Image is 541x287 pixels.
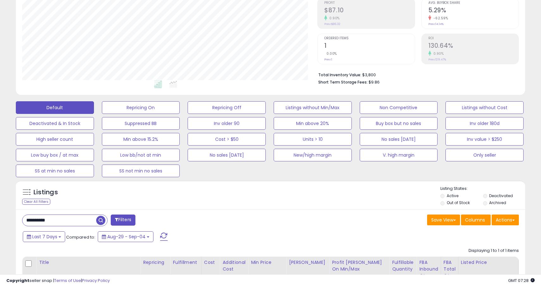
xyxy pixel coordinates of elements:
[465,217,485,223] span: Columns
[107,234,146,240] span: Aug-29 - Sep-04
[318,71,514,78] li: $3,800
[66,234,95,240] span: Compared to:
[332,259,387,272] div: Profit [PERSON_NAME] on Min/Max
[360,117,438,130] button: Buy box but no sales
[324,1,414,5] span: Profit
[461,259,516,266] div: Listed Price
[428,22,444,26] small: Prev: 14.14%
[428,37,519,40] span: ROI
[274,101,352,114] button: Listings without Min/Max
[492,215,519,225] button: Actions
[419,259,438,279] div: FBA inbound Qty
[188,117,266,130] button: Inv older 90
[16,101,94,114] button: Default
[329,257,389,282] th: The percentage added to the cost of goods (COGS) that forms the calculator for Min & Max prices.
[428,1,519,5] span: Avg. Buybox Share
[447,200,470,205] label: Out of Stock
[16,165,94,177] button: SS at min no sales
[428,42,519,51] h2: 130.64%
[22,199,50,205] div: Clear All Filters
[16,149,94,161] button: Low buy box / at max
[445,149,524,161] button: Only seller
[489,200,506,205] label: Archived
[251,259,283,266] div: Min Price
[360,133,438,146] button: No sales [DATE]
[102,101,180,114] button: Repricing On
[274,133,352,146] button: Units > 10
[274,117,352,130] button: Min above 20%
[16,133,94,146] button: High seller count
[39,259,138,266] div: Title
[324,42,414,51] h2: 1
[428,7,519,15] h2: 5.29%
[143,259,167,266] div: Repricing
[289,259,326,266] div: [PERSON_NAME]
[222,259,246,272] div: Additional Cost
[34,188,58,197] h5: Listings
[369,79,380,85] span: $9.86
[447,193,458,198] label: Active
[318,79,368,85] b: Short Term Storage Fees:
[111,215,135,226] button: Filters
[392,259,414,272] div: Fulfillable Quantity
[23,231,65,242] button: Last 7 Days
[431,16,448,21] small: -62.59%
[327,16,340,21] small: 0.90%
[16,117,94,130] button: Deactivated & In Stock
[188,133,266,146] button: Cost > $50
[489,193,513,198] label: Deactivated
[444,259,456,279] div: FBA Total Qty
[445,133,524,146] button: Inv value > $250
[461,215,491,225] button: Columns
[54,278,81,284] a: Terms of Use
[82,278,110,284] a: Privacy Policy
[324,22,340,26] small: Prev: $86.32
[440,186,525,192] p: Listing States:
[445,117,524,130] button: Inv older 180d
[32,234,57,240] span: Last 7 Days
[6,278,29,284] strong: Copyright
[360,149,438,161] button: V. high margin
[98,231,153,242] button: Aug-29 - Sep-04
[204,259,217,266] div: Cost
[445,101,524,114] button: Listings without Cost
[427,215,460,225] button: Save View
[102,165,180,177] button: SS not min no sales
[188,149,266,161] button: No sales [DATE]
[6,278,110,284] div: seller snap | |
[188,101,266,114] button: Repricing Off
[102,149,180,161] button: Low bb/not at min
[469,248,519,254] div: Displaying 1 to 1 of 1 items
[324,58,332,61] small: Prev: 1
[318,72,361,78] b: Total Inventory Value:
[324,37,414,40] span: Ordered Items
[360,101,438,114] button: Non Competitive
[431,51,444,56] small: 0.90%
[428,58,446,61] small: Prev: 129.47%
[324,51,337,56] small: 0.00%
[324,7,414,15] h2: $87.10
[173,259,198,266] div: Fulfillment
[102,133,180,146] button: Min above 15.2%
[102,117,180,130] button: Suppressed BB
[274,149,352,161] button: New/high margin
[508,278,535,284] span: 2025-09-12 07:28 GMT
